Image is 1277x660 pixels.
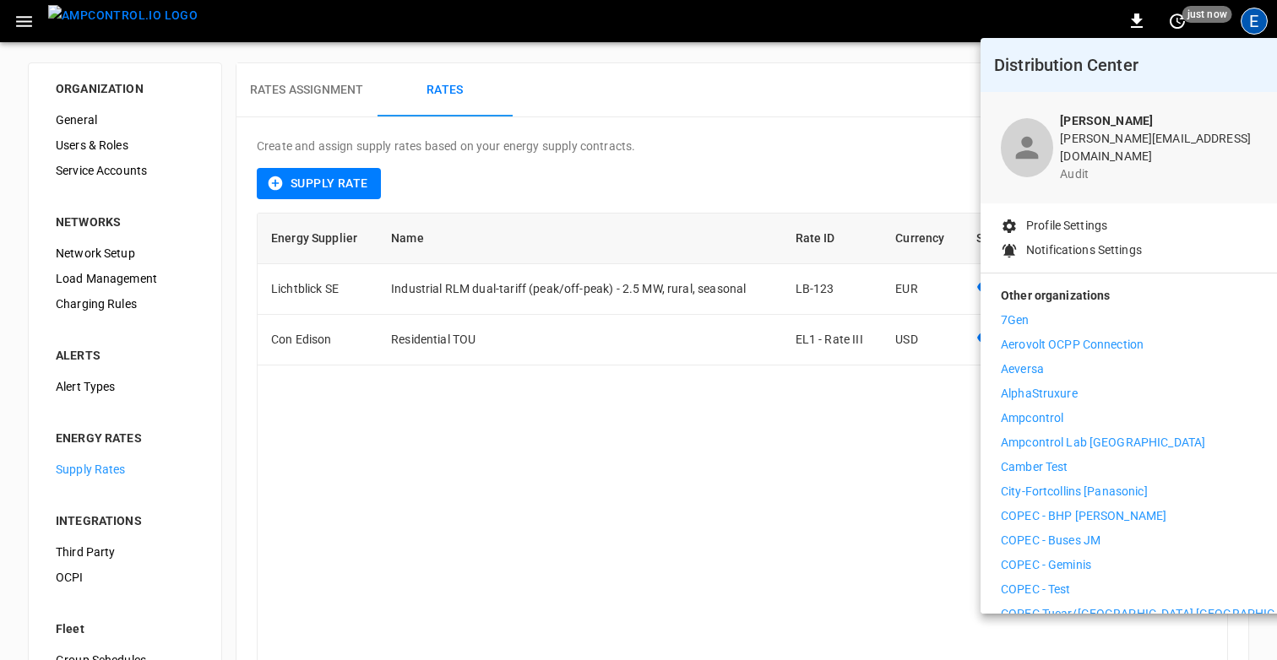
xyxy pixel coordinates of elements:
p: Camber Test [1001,458,1068,476]
p: COPEC - Test [1001,581,1071,598]
div: profile-icon [1001,118,1053,177]
p: COPEC - Buses JM [1001,532,1100,549]
p: Aeversa [1001,360,1044,378]
p: Notifications Settings [1026,241,1142,259]
p: City-Fortcollins [Panasonic] [1001,483,1148,500]
p: COPEC - Geminis [1001,556,1091,574]
p: COPEC - BHP [PERSON_NAME] [1001,507,1166,525]
p: Profile Settings [1026,217,1107,235]
p: Aerovolt OCPP Connection [1001,336,1144,354]
b: [PERSON_NAME] [1060,114,1153,127]
p: 7Gen [1001,311,1030,329]
p: Ampcontrol [1001,409,1063,427]
p: AlphaStruxure [1001,385,1078,403]
p: Ampcontrol Lab [GEOGRAPHIC_DATA] [1001,434,1205,452]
